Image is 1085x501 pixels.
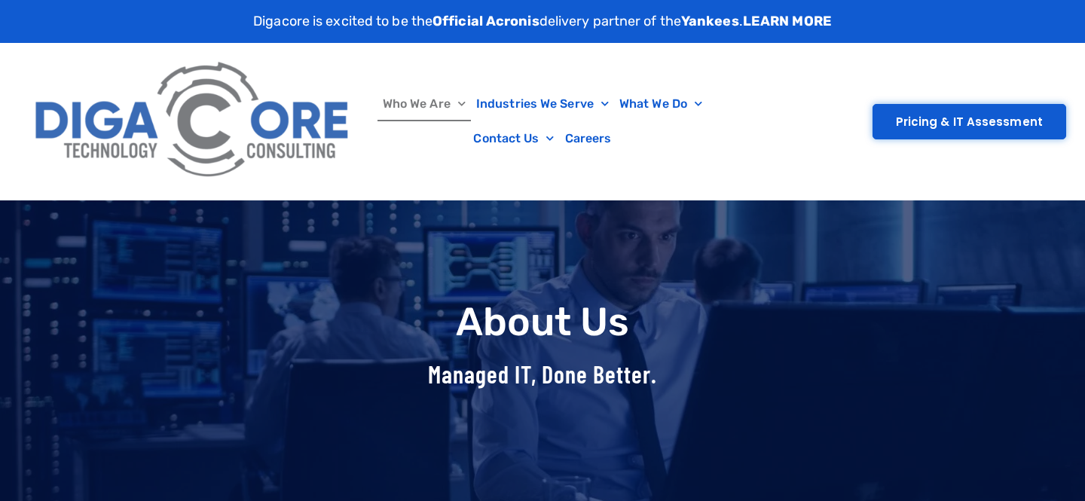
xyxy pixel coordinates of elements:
[896,116,1043,127] span: Pricing & IT Assessment
[377,87,471,121] a: Who We Are
[428,359,657,388] span: Managed IT, Done Better.
[60,301,1025,344] h1: About Us
[253,11,832,32] p: Digacore is excited to be the delivery partner of the .
[614,87,708,121] a: What We Do
[432,13,539,29] strong: Official Acronis
[681,13,739,29] strong: Yankees
[468,121,559,156] a: Contact Us
[873,104,1066,139] a: Pricing & IT Assessment
[560,121,617,156] a: Careers
[471,87,614,121] a: Industries We Serve
[26,50,360,192] img: Digacore Logo
[368,87,717,156] nav: Menu
[743,13,832,29] a: LEARN MORE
